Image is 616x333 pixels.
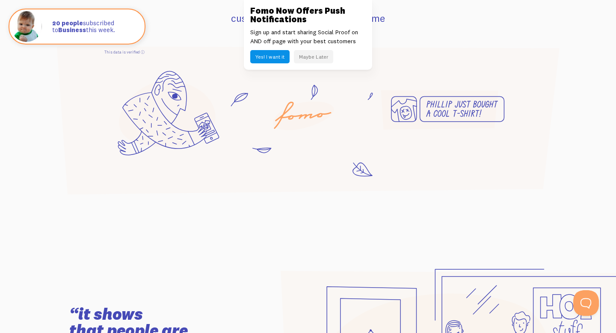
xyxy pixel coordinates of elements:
button: Yes! I want it [250,50,290,63]
img: Fomo [11,11,42,42]
strong: 20 people [52,19,83,27]
button: Maybe Later [294,50,333,63]
strong: Business [58,26,86,34]
p: Sign up and start sharing Social Proof on AND off page with your best customers [250,28,366,46]
iframe: Help Scout Beacon - Open [573,290,599,316]
h3: Fomo Now Offers Push Notifications [250,6,366,24]
a: This data is verified ⓘ [104,50,145,54]
p: subscribed to this week. [52,20,136,34]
